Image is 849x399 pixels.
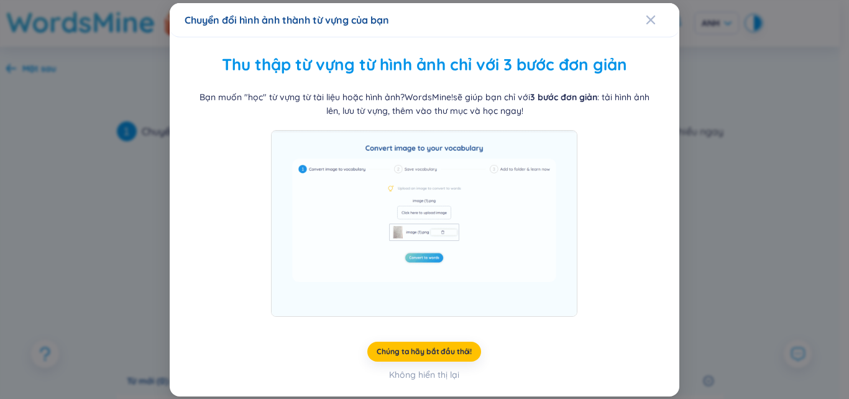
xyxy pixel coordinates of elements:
[185,14,389,26] font: Chuyển đổi hình ảnh thành từ vựng của bạn
[326,91,650,116] font: : tải hình ảnh lên, lưu từ vựng, thêm vào thư mục và học ngay!
[646,3,679,37] button: Đóng
[390,368,460,380] font: Không hiển thị lại
[405,91,453,102] font: WordsMine!
[368,341,482,361] button: Chúng ta hãy bắt đầu thôi!
[200,91,405,102] font: Bạn muốn "học" từ vựng từ tài liệu hoặc hình ảnh?
[222,54,627,75] font: Thu thập từ vựng từ hình ảnh chỉ với 3 bước đơn giản
[530,91,597,102] font: 3 bước đơn giản
[453,91,530,102] font: sẽ giúp bạn chỉ với
[377,346,472,355] font: Chúng ta hãy bắt đầu thôi!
